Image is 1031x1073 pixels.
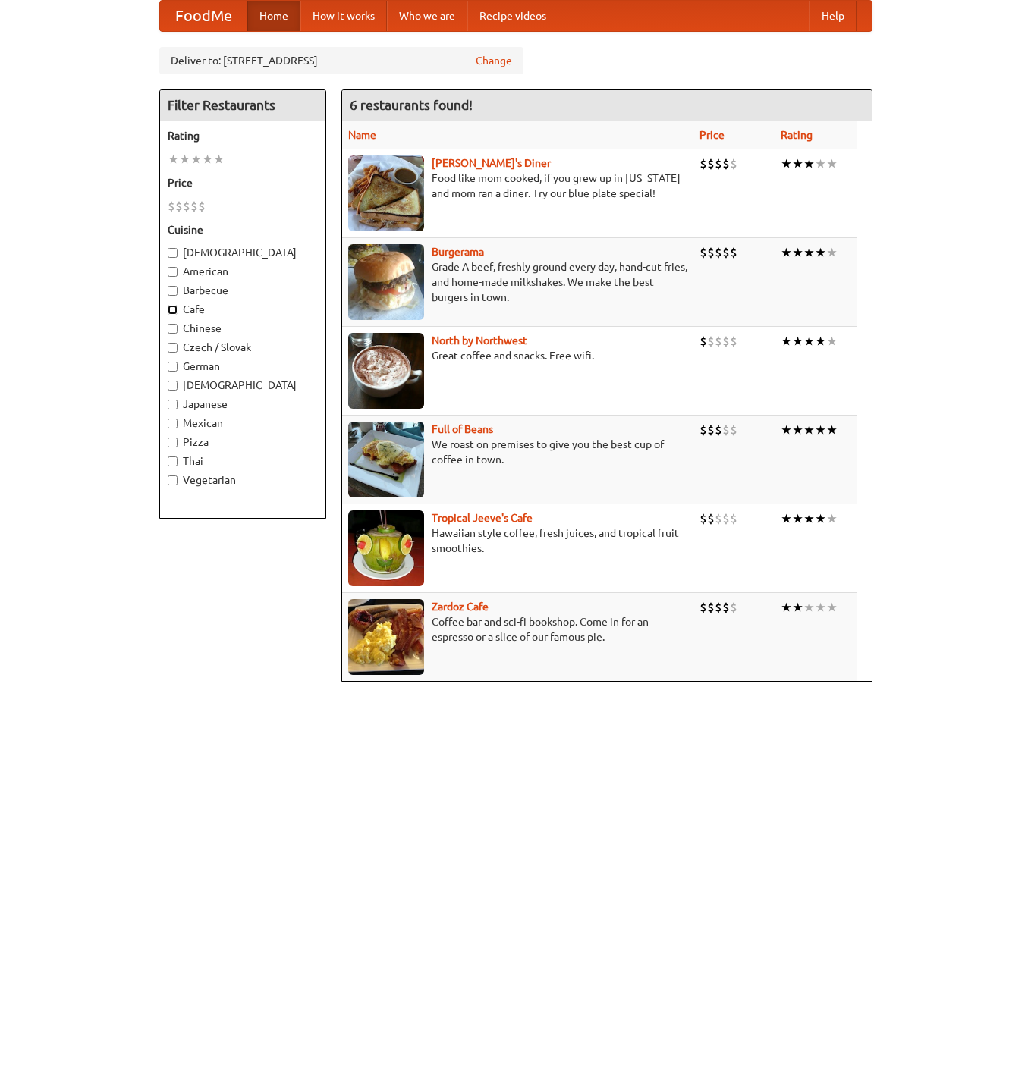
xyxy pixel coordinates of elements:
[432,512,533,524] a: Tropical Jeeve's Cafe
[168,222,318,237] h5: Cuisine
[160,1,247,31] a: FoodMe
[168,264,318,279] label: American
[168,343,178,353] input: Czech / Slovak
[722,333,730,350] li: $
[803,244,815,261] li: ★
[792,155,803,172] li: ★
[707,155,715,172] li: $
[815,510,826,527] li: ★
[792,599,803,616] li: ★
[432,423,493,435] b: Full of Beans
[348,155,424,231] img: sallys.jpg
[175,198,183,215] li: $
[168,438,178,447] input: Pizza
[168,302,318,317] label: Cafe
[247,1,300,31] a: Home
[781,129,813,141] a: Rating
[781,510,792,527] li: ★
[722,244,730,261] li: $
[348,259,687,305] p: Grade A beef, freshly ground every day, hand-cut fries, and home-made milkshakes. We make the bes...
[168,305,178,315] input: Cafe
[168,340,318,355] label: Czech / Slovak
[826,155,838,172] li: ★
[168,198,175,215] li: $
[348,437,687,467] p: We roast on premises to give you the best cup of coffee in town.
[730,333,737,350] li: $
[715,155,722,172] li: $
[730,155,737,172] li: $
[348,348,687,363] p: Great coffee and snacks. Free wifi.
[792,244,803,261] li: ★
[160,90,325,121] h4: Filter Restaurants
[168,400,178,409] input: Japanese
[699,155,707,172] li: $
[168,128,318,143] h5: Rating
[168,267,178,277] input: American
[432,601,489,613] a: Zardoz Cafe
[168,321,318,336] label: Chinese
[722,155,730,172] li: $
[803,599,815,616] li: ★
[826,422,838,438] li: ★
[707,599,715,616] li: $
[699,129,725,141] a: Price
[213,151,225,168] li: ★
[715,244,722,261] li: $
[190,198,198,215] li: $
[432,246,484,258] a: Burgerama
[168,475,178,485] input: Vegetarian
[300,1,387,31] a: How it works
[168,419,178,428] input: Mexican
[699,422,707,438] li: $
[815,422,826,438] li: ★
[467,1,558,31] a: Recipe videos
[730,510,737,527] li: $
[348,599,424,675] img: zardoz.jpg
[815,599,826,616] li: ★
[198,198,206,215] li: $
[722,599,730,616] li: $
[781,155,792,172] li: ★
[183,198,190,215] li: $
[432,157,551,169] b: [PERSON_NAME]'s Diner
[792,510,803,527] li: ★
[348,129,376,141] a: Name
[803,155,815,172] li: ★
[168,248,178,258] input: [DEMOGRAPHIC_DATA]
[168,245,318,260] label: [DEMOGRAPHIC_DATA]
[168,381,178,391] input: [DEMOGRAPHIC_DATA]
[815,333,826,350] li: ★
[826,244,838,261] li: ★
[730,422,737,438] li: $
[168,286,178,296] input: Barbecue
[168,283,318,298] label: Barbecue
[826,510,838,527] li: ★
[699,244,707,261] li: $
[348,333,424,409] img: north.jpg
[432,334,527,347] a: North by Northwest
[809,1,857,31] a: Help
[387,1,467,31] a: Who we are
[348,171,687,201] p: Food like mom cooked, if you grew up in [US_STATE] and mom ran a diner. Try our blue plate special!
[168,359,318,374] label: German
[781,422,792,438] li: ★
[803,510,815,527] li: ★
[168,472,318,488] label: Vegetarian
[168,175,318,190] h5: Price
[781,599,792,616] li: ★
[168,456,178,466] input: Thai
[815,244,826,261] li: ★
[348,244,424,320] img: burgerama.jpg
[792,422,803,438] li: ★
[722,510,730,527] li: $
[348,422,424,497] img: beans.jpg
[168,397,318,412] label: Japanese
[168,378,318,393] label: [DEMOGRAPHIC_DATA]
[730,599,737,616] li: $
[792,333,803,350] li: ★
[179,151,190,168] li: ★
